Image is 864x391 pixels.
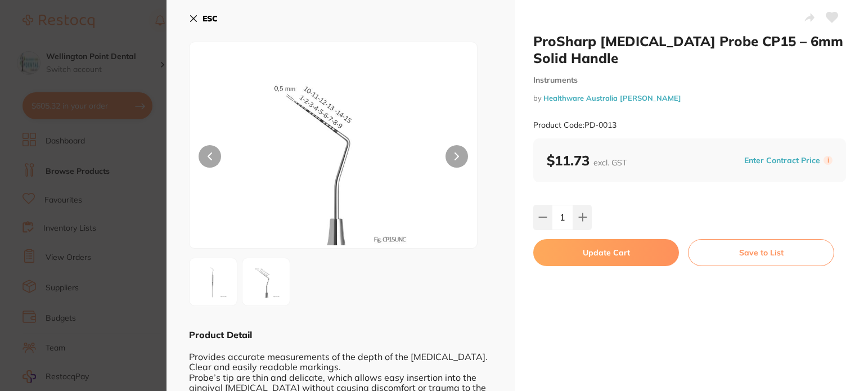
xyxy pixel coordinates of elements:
[543,93,681,102] a: Healthware Australia [PERSON_NAME]
[533,94,846,102] small: by
[823,156,832,165] label: i
[189,9,218,28] button: ESC
[246,262,286,302] img: anBn
[193,262,233,302] img: ZC0wMDEzLmpwZw
[547,152,627,169] b: $11.73
[533,120,616,130] small: Product Code: PD-0013
[688,239,834,266] button: Save to List
[533,239,679,266] button: Update Cart
[741,155,823,166] button: Enter Contract Price
[202,14,218,24] b: ESC
[247,70,420,248] img: anBn
[533,33,846,66] h2: ProSharp [MEDICAL_DATA] Probe CP15 – 6mm Solid Handle
[189,329,252,340] b: Product Detail
[593,158,627,168] span: excl. GST
[533,75,846,85] small: Instruments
